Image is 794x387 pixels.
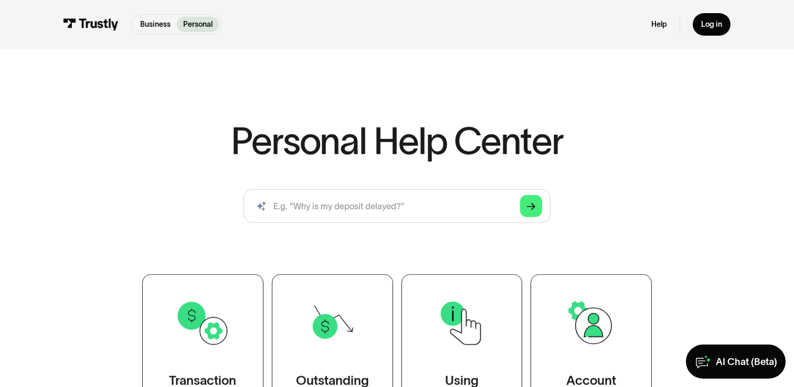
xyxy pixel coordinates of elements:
[693,13,731,36] a: Log in
[134,17,177,32] a: Business
[701,19,722,29] div: Log in
[63,18,119,30] img: Trustly Logo
[183,19,213,30] p: Personal
[177,17,219,32] a: Personal
[716,356,777,368] div: AI Chat (Beta)
[244,189,551,223] input: search
[140,19,171,30] p: Business
[651,19,667,29] a: Help
[231,123,563,160] h1: Personal Help Center
[686,345,786,379] a: AI Chat (Beta)
[244,189,551,223] form: Search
